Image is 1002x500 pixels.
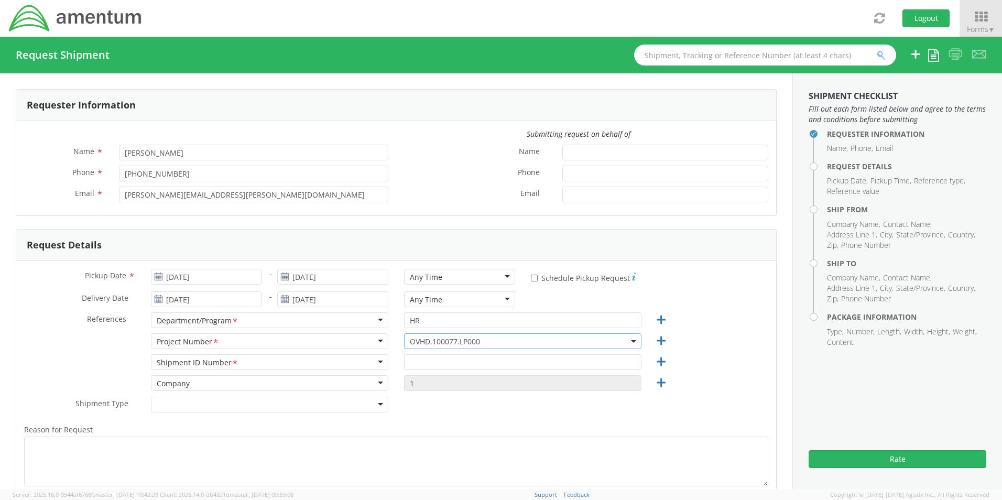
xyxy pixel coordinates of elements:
[410,295,442,305] div: Any Time
[82,293,128,305] span: Delivery Date
[877,327,901,337] li: Length
[827,176,868,186] li: Pickup Date
[157,336,219,347] div: Project Number
[13,491,158,498] span: Server: 2025.16.0-9544af67660
[827,230,877,240] li: Address Line 1
[967,24,995,34] span: Forms
[827,259,986,267] h4: Ship To
[927,327,950,337] li: Height
[410,336,636,346] span: OVHD.100077.LP000
[830,491,989,499] span: Copyright © [DATE]-[DATE] Agistix Inc., All Rights Reserved
[827,130,986,138] h4: Requester Information
[531,271,636,284] label: Schedule Pickup Request
[896,283,945,294] li: State/Province
[883,219,932,230] li: Contact Name
[914,176,965,186] li: Reference type
[948,283,975,294] li: Country
[8,4,143,33] img: dyn-intl-logo-049831509241104b2a82.png
[827,273,880,283] li: Company Name
[851,143,873,154] li: Phone
[24,425,93,434] span: Reason for Request
[953,327,977,337] li: Weight
[535,491,557,498] a: Support
[846,327,875,337] li: Number
[531,275,538,281] input: Schedule Pickup Request
[827,205,986,213] h4: Ship From
[896,230,945,240] li: State/Province
[827,186,879,197] li: Reference value
[27,240,102,251] h3: Request Details
[72,167,94,177] span: Phone
[827,337,854,347] li: Content
[73,146,94,156] span: Name
[827,327,844,337] li: Type
[827,240,838,251] li: Zip
[904,327,924,337] li: Width
[948,230,975,240] li: Country
[902,9,950,27] button: Logout
[876,143,893,154] li: Email
[519,146,540,158] span: Name
[160,491,293,498] span: Client: 2025.14.0-db4321d
[870,176,911,186] li: Pickup Time
[827,283,877,294] li: Address Line 1
[157,357,238,368] div: Shipment ID Number
[85,270,126,280] span: Pickup Date
[809,104,986,125] span: Fill out each form listed below and agree to the terms and conditions before submitting
[827,219,880,230] li: Company Name
[16,49,110,61] h4: Request Shipment
[27,100,136,111] h3: Requester Information
[404,333,641,349] span: OVHD.100077.LP000
[75,398,128,410] span: Shipment Type
[94,491,158,498] span: master, [DATE] 10:42:29
[841,294,891,304] li: Phone Number
[87,314,126,324] span: References
[988,25,995,34] span: ▼
[518,167,540,179] span: Phone
[827,143,848,154] li: Name
[157,378,190,389] div: Company
[527,129,630,139] i: Submitting request on behalf of
[410,272,442,282] div: Any Time
[634,45,896,66] input: Shipment, Tracking or Reference Number (at least 4 chars)
[883,273,932,283] li: Contact Name
[230,491,293,498] span: master, [DATE] 09:59:06
[75,188,94,198] span: Email
[880,283,894,294] li: City
[827,313,986,321] h4: Package Information
[880,230,894,240] li: City
[827,294,838,304] li: Zip
[841,240,891,251] li: Phone Number
[520,188,540,200] span: Email
[157,316,238,327] div: Department/Program
[809,92,986,101] h3: Shipment Checklist
[564,491,590,498] a: Feedback
[827,162,986,170] h4: Request Details
[809,450,986,468] button: Rate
